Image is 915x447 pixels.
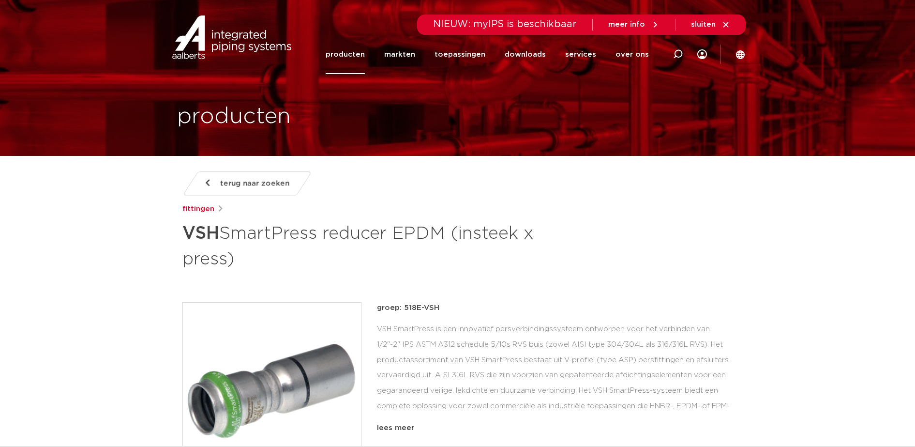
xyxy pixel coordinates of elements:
[326,35,365,74] a: producten
[565,35,596,74] a: services
[377,322,733,418] div: VSH SmartPress is een innovatief persverbindingssysteem ontworpen voor het verbinden van 1/2"-2" ...
[182,171,312,196] a: terug naar zoeken
[435,35,485,74] a: toepassingen
[691,21,716,28] span: sluiten
[182,225,219,242] strong: VSH
[384,35,415,74] a: markten
[608,21,645,28] span: meer info
[326,35,649,74] nav: Menu
[220,176,289,191] span: terug naar zoeken
[697,35,707,74] div: my IPS
[377,302,733,314] p: groep: 518E-VSH
[377,422,733,434] div: lees meer
[608,20,660,29] a: meer info
[177,101,291,132] h1: producten
[182,203,214,215] a: fittingen
[182,219,546,271] h1: SmartPress reducer EPDM (insteek x press)
[505,35,546,74] a: downloads
[433,19,577,29] span: NIEUW: myIPS is beschikbaar
[615,35,649,74] a: over ons
[691,20,730,29] a: sluiten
